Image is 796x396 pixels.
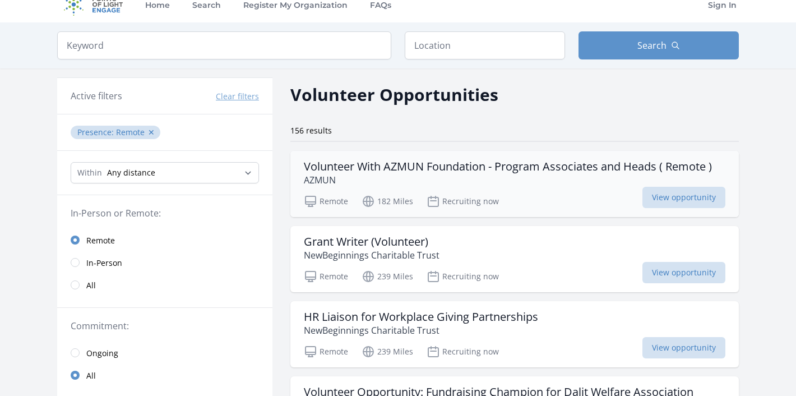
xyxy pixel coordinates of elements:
h3: Active filters [71,89,122,103]
span: Presence : [77,127,116,137]
span: In-Person [86,257,122,269]
p: 182 Miles [362,195,413,208]
span: Search [637,39,667,52]
p: NewBeginnings Charitable Trust [304,248,439,262]
p: 239 Miles [362,270,413,283]
span: Remote [86,235,115,246]
a: HR Liaison for Workplace Giving Partnerships NewBeginnings Charitable Trust Remote 239 Miles Recr... [290,301,739,367]
span: View opportunity [642,187,725,208]
a: Volunteer With AZMUN Foundation - Program Associates and Heads ( Remote ) AZMUN Remote 182 Miles ... [290,151,739,217]
p: 239 Miles [362,345,413,358]
a: Remote [57,229,272,251]
span: 156 results [290,125,332,136]
span: All [86,370,96,381]
select: Search Radius [71,162,259,183]
input: Location [405,31,565,59]
p: Recruiting now [427,270,499,283]
a: In-Person [57,251,272,274]
button: ✕ [148,127,155,138]
span: View opportunity [642,337,725,358]
p: Remote [304,345,348,358]
a: All [57,274,272,296]
p: AZMUN [304,173,712,187]
a: All [57,364,272,386]
span: All [86,280,96,291]
h3: HR Liaison for Workplace Giving Partnerships [304,310,538,324]
p: Recruiting now [427,345,499,358]
p: NewBeginnings Charitable Trust [304,324,538,337]
h3: Grant Writer (Volunteer) [304,235,439,248]
input: Keyword [57,31,391,59]
h3: Volunteer With AZMUN Foundation - Program Associates and Heads ( Remote ) [304,160,712,173]
a: Ongoing [57,342,272,364]
a: Grant Writer (Volunteer) NewBeginnings Charitable Trust Remote 239 Miles Recruiting now View oppo... [290,226,739,292]
legend: Commitment: [71,319,259,333]
span: Ongoing [86,348,118,359]
p: Remote [304,195,348,208]
span: View opportunity [642,262,725,283]
legend: In-Person or Remote: [71,206,259,220]
span: Remote [116,127,145,137]
button: Clear filters [216,91,259,102]
p: Recruiting now [427,195,499,208]
button: Search [579,31,739,59]
p: Remote [304,270,348,283]
h2: Volunteer Opportunities [290,82,498,107]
